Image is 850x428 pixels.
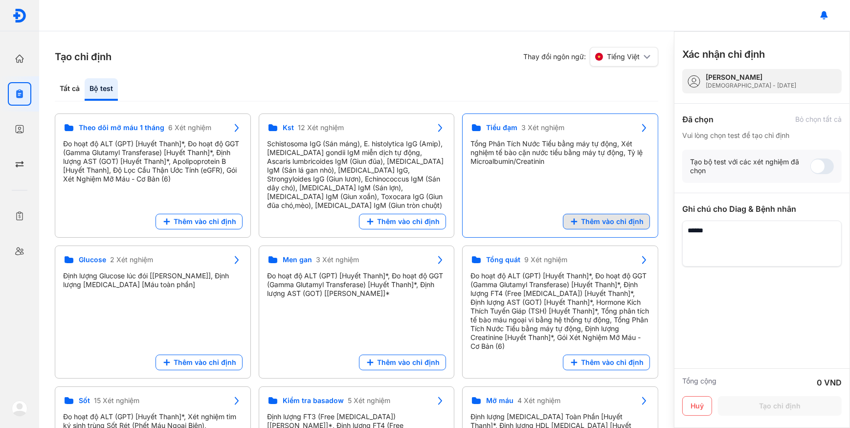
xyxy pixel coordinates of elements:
span: Thêm vào chỉ định [581,217,644,226]
span: Kiểm tra basadow [283,396,344,405]
button: Huỷ [682,396,712,416]
span: 12 Xét nghiệm [298,123,344,132]
span: Glucose [79,255,106,264]
span: Thêm vào chỉ định [377,217,440,226]
span: Theo dõi mỡ máu 1 tháng [79,123,164,132]
div: Thay đổi ngôn ngữ: [523,47,658,67]
img: logo [12,401,27,416]
span: Sốt [79,396,90,405]
span: 3 Xét nghiệm [316,255,359,264]
div: Tất cả [55,78,85,101]
button: Thêm vào chỉ định [359,214,446,229]
span: Tổng quát [486,255,520,264]
span: Thêm vào chỉ định [174,358,236,367]
div: Đo hoạt độ ALT (GPT) [Huyết Thanh]*, Đo hoạt độ GGT (Gamma Glutamyl Transferase) [Huyết Thanh]*, ... [267,271,447,298]
div: [DEMOGRAPHIC_DATA] - [DATE] [706,82,796,90]
span: 9 Xét nghiệm [524,255,567,264]
span: Thêm vào chỉ định [174,217,236,226]
button: Thêm vào chỉ định [563,214,650,229]
div: Tổng cộng [682,377,716,388]
span: Thêm vào chỉ định [581,358,644,367]
h3: Xác nhận chỉ định [682,47,765,61]
span: 5 Xét nghiệm [348,396,390,405]
button: Thêm vào chỉ định [563,355,650,370]
div: Tổng Phân Tích Nước Tiểu bằng máy tự động, Xét nghiệm tế bào cặn nước tiểu bằng máy tự động, Tỷ l... [470,139,650,166]
div: Đo hoạt độ ALT (GPT) [Huyết Thanh]*, Đo hoạt độ GGT (Gamma Glutamyl Transferase) [Huyết Thanh]*, ... [470,271,650,351]
div: Vui lòng chọn test để tạo chỉ định [682,131,842,140]
div: Schistosoma IgG (Sán máng), E. histolytica IgG (Amip), [MEDICAL_DATA] gondii IgM miễn dịch tự độn... [267,139,447,210]
button: Thêm vào chỉ định [359,355,446,370]
span: 15 Xét nghiệm [94,396,139,405]
span: 6 Xét nghiệm [168,123,211,132]
div: 0 VND [817,377,842,388]
h3: Tạo chỉ định [55,50,112,64]
div: Bỏ chọn tất cả [795,115,842,124]
span: 3 Xét nghiệm [521,123,564,132]
span: 2 Xét nghiệm [110,255,153,264]
button: Tạo chỉ định [718,396,842,416]
div: Bộ test [85,78,118,101]
span: Tiếng Việt [607,52,640,61]
div: Đo hoạt độ ALT (GPT) [Huyết Thanh]*, Đo hoạt độ GGT (Gamma Glutamyl Transferase) [Huyết Thanh]*, ... [63,139,243,183]
button: Thêm vào chỉ định [156,214,243,229]
div: Định lượng Glucose lúc đói [[PERSON_NAME]], Định lượng [MEDICAL_DATA] [Máu toàn phần] [63,271,243,289]
span: Thêm vào chỉ định [377,358,440,367]
span: Kst [283,123,294,132]
div: [PERSON_NAME] [706,73,796,82]
div: Tạo bộ test với các xét nghiệm đã chọn [690,158,810,175]
span: Men gan [283,255,312,264]
span: 4 Xét nghiệm [517,396,560,405]
div: Đã chọn [682,113,714,125]
span: Mỡ máu [486,396,514,405]
span: Tiểu đạm [486,123,517,132]
img: logo [12,8,27,23]
div: Ghi chú cho Diag & Bệnh nhân [682,203,842,215]
button: Thêm vào chỉ định [156,355,243,370]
